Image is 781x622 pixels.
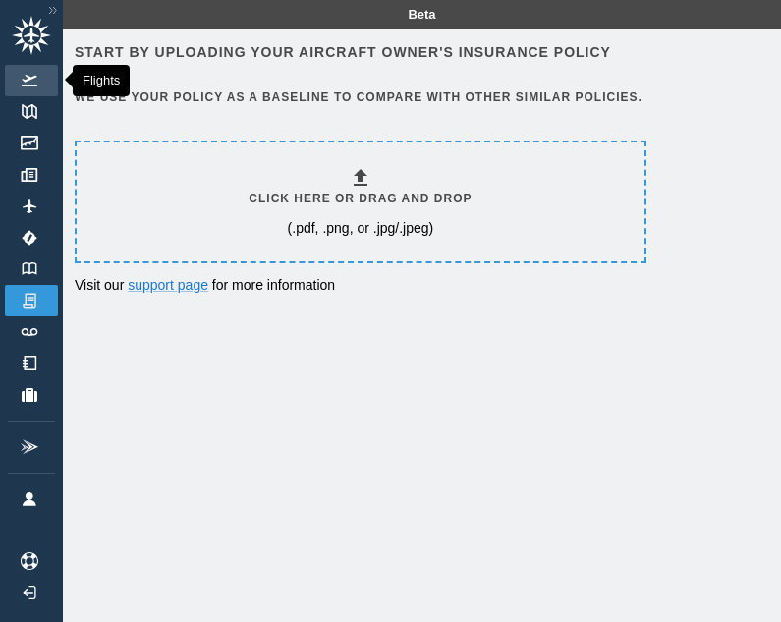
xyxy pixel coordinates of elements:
[128,277,208,293] a: support page
[75,88,642,107] h6: We use your policy as a baseline to compare with other similar policies.
[288,218,434,238] p: (.pdf, .png, or .jpg/.jpeg)
[75,41,642,63] h6: Start by uploading your aircraft owner's insurance policy
[75,275,642,295] p: Visit our for more information
[249,190,472,208] h6: Click here or drag and drop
